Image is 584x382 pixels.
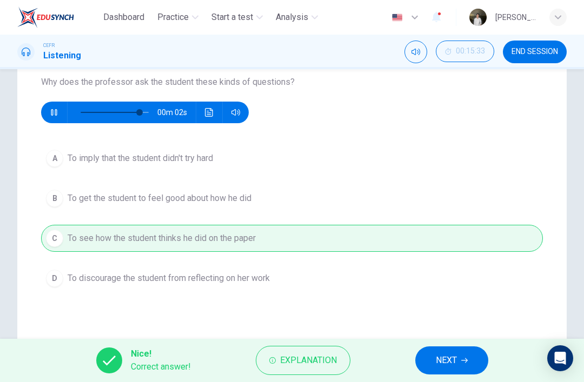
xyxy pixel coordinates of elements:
img: EduSynch logo [17,6,74,28]
span: Dashboard [103,11,144,24]
button: NEXT [415,346,488,374]
span: 00m 02s [157,102,196,123]
button: Explanation [256,346,350,375]
img: Profile picture [469,9,487,26]
span: Start a test [211,11,253,24]
span: END SESSION [512,48,558,56]
button: 00:15:33 [436,41,494,62]
div: [PERSON_NAME] [495,11,536,24]
button: Start a test [207,8,267,27]
span: Correct answer! [131,360,191,373]
a: EduSynch logo [17,6,99,28]
span: CEFR [43,42,55,49]
span: NEXT [436,353,457,368]
span: Nice! [131,347,191,360]
button: Click to see the audio transcription [201,102,218,123]
span: Why does the professor ask the student these kinds of questions? [41,76,543,89]
button: END SESSION [503,41,567,63]
div: Mute [404,41,427,63]
img: en [390,14,404,22]
button: Analysis [271,8,322,27]
button: Practice [153,8,203,27]
button: Dashboard [99,8,149,27]
span: 00:15:33 [456,47,485,56]
h1: Listening [43,49,81,62]
span: Explanation [280,353,337,368]
div: Hide [436,41,494,63]
div: Open Intercom Messenger [547,345,573,371]
span: Practice [157,11,189,24]
span: Analysis [276,11,308,24]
